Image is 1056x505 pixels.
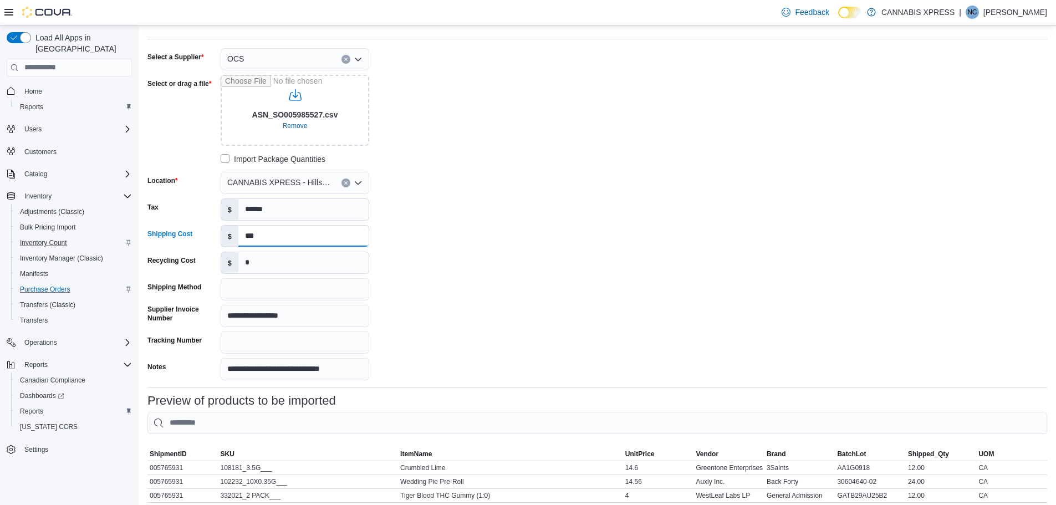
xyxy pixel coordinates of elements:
span: Reports [16,405,132,418]
label: Recycling Cost [147,256,196,265]
button: UnitPrice [623,447,694,461]
div: 005765931 [147,475,218,488]
div: Tiger Blood THC Gummy (1:0) [398,489,623,502]
span: Users [20,123,132,136]
span: Transfers [16,314,132,327]
button: Canadian Compliance [11,373,136,388]
span: Manifests [20,269,48,278]
div: 14.56 [623,475,694,488]
a: Bulk Pricing Import [16,221,80,234]
button: Vendor [693,447,764,461]
span: Inventory [20,190,132,203]
span: Reports [20,103,43,111]
label: Tracking Number [147,336,202,345]
label: $ [221,252,238,273]
span: ItemName [400,450,432,458]
button: Brand [764,447,835,461]
nav: Complex example [7,79,132,487]
button: BatchLot [835,447,906,461]
input: This is a search bar. As you type, the results lower in the page will automatically filter. [147,412,1047,434]
span: CANNABIS XPRESS - Hillsdale ([GEOGRAPHIC_DATA]) [227,176,330,189]
button: Adjustments (Classic) [11,204,136,220]
div: 005765931 [147,489,218,502]
button: Open list of options [354,55,363,64]
div: 005765931 [147,461,218,475]
span: Purchase Orders [20,285,70,294]
span: Inventory Count [16,236,132,249]
span: Washington CCRS [16,420,132,433]
span: Dashboards [20,391,64,400]
button: Users [2,121,136,137]
button: Inventory Manager (Classic) [11,251,136,266]
div: 12.00 [906,489,977,502]
a: Manifests [16,267,53,280]
h3: Preview of products to be imported [147,394,336,407]
span: Shipped_Qty [908,450,949,458]
span: Manifests [16,267,132,280]
div: 102232_10X0.35G___ [218,475,399,488]
span: Transfers (Classic) [16,298,132,312]
label: $ [221,226,238,247]
div: WestLeaf Labs LP [693,489,764,502]
span: Canadian Compliance [16,374,132,387]
span: Dashboards [16,389,132,402]
div: 332021_2 PACK___ [218,489,399,502]
div: Nathan Chan [966,6,979,19]
span: NC [967,6,977,19]
label: Import Package Quantities [221,152,325,166]
div: 24.00 [906,475,977,488]
span: Customers [20,145,132,159]
div: 14.6 [623,461,694,475]
input: Dark Mode [838,7,861,18]
a: Purchase Orders [16,283,75,296]
button: Operations [20,336,62,349]
span: Adjustments (Classic) [16,205,132,218]
a: Transfers (Classic) [16,298,80,312]
label: Location [147,176,178,185]
div: Greentone Enterprises Inc. [693,461,764,475]
span: Inventory Manager (Classic) [20,254,103,263]
span: Operations [24,338,57,347]
button: Reports [11,99,136,115]
p: CANNABIS XPRESS [881,6,955,19]
p: | [959,6,961,19]
label: $ [221,199,238,220]
a: Inventory Count [16,236,72,249]
a: Inventory Manager (Classic) [16,252,108,265]
button: Operations [2,335,136,350]
button: Reports [20,358,52,371]
input: Use aria labels when no actual label is in use [221,75,369,146]
div: Crumbled Lime [398,461,623,475]
div: 30604640-02 [835,475,906,488]
button: Clear input [341,55,350,64]
span: [US_STATE] CCRS [20,422,78,431]
label: Supplier Invoice Number [147,305,216,323]
span: Reports [20,407,43,416]
a: Feedback [777,1,833,23]
span: Inventory Manager (Classic) [16,252,132,265]
div: 4 [623,489,694,502]
label: Shipping Method [147,283,201,292]
a: Settings [20,443,53,456]
span: Adjustments (Classic) [20,207,84,216]
a: Reports [16,405,48,418]
span: BatchLot [837,450,866,458]
label: Notes [147,363,166,371]
span: Catalog [20,167,132,181]
span: Settings [20,442,132,456]
button: [US_STATE] CCRS [11,419,136,435]
span: UnitPrice [625,450,655,458]
button: Inventory Count [11,235,136,251]
button: Purchase Orders [11,282,136,297]
button: Bulk Pricing Import [11,220,136,235]
button: Customers [2,144,136,160]
span: Canadian Compliance [20,376,85,385]
span: Remove [283,121,308,130]
a: Reports [16,100,48,114]
span: OCS [227,52,244,65]
span: ShipmentID [150,450,187,458]
div: CA [976,461,1047,475]
div: CA [976,489,1047,502]
p: [PERSON_NAME] [983,6,1047,19]
span: Inventory Count [20,238,67,247]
